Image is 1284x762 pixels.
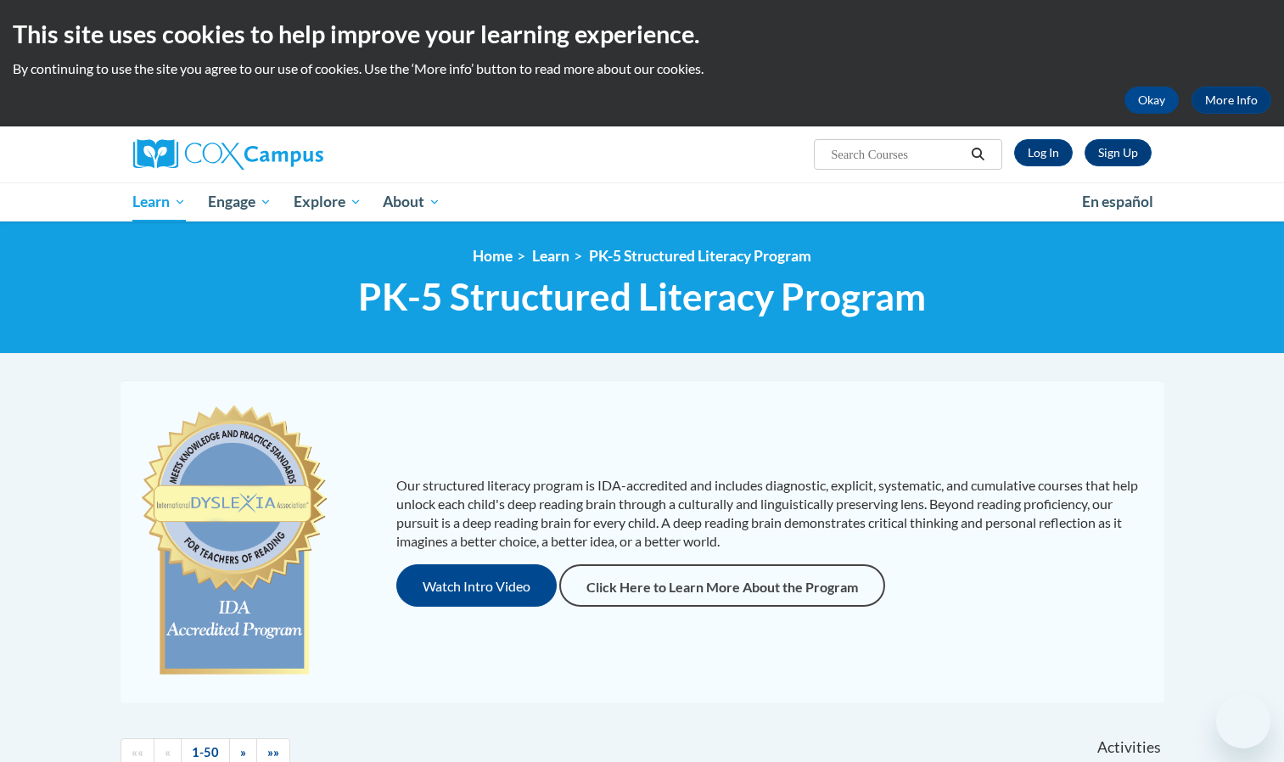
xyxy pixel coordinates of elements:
a: More Info [1191,87,1271,114]
a: En español [1071,184,1164,220]
span: PK-5 Structured Literacy Program [358,274,926,319]
a: Click Here to Learn More About the Program [559,564,885,607]
span: » [240,745,246,759]
span: «« [132,745,143,759]
h2: This site uses cookies to help improve your learning experience. [13,17,1271,51]
div: Main menu [108,182,1177,221]
button: Search [965,144,990,165]
a: Home [473,247,513,265]
span: »» [267,745,279,759]
img: Cox Campus [133,139,323,170]
img: c477cda6-e343-453b-bfce-d6f9e9818e1c.png [137,397,332,686]
span: En español [1082,193,1153,210]
a: PK-5 Structured Literacy Program [589,247,811,265]
a: Cox Campus [133,139,456,170]
a: Learn [122,182,198,221]
p: By continuing to use the site you agree to our use of cookies. Use the ‘More info’ button to read... [13,59,1271,78]
button: Okay [1124,87,1179,114]
a: Learn [532,247,569,265]
a: Engage [197,182,283,221]
span: Activities [1097,738,1161,757]
iframe: Button to launch messaging window [1216,694,1270,748]
a: Log In [1014,139,1073,166]
p: Our structured literacy program is IDA-accredited and includes diagnostic, explicit, systematic, ... [396,476,1147,551]
span: Learn [132,192,186,212]
button: Watch Intro Video [396,564,557,607]
a: Register [1085,139,1152,166]
a: Explore [283,182,373,221]
span: About [383,192,440,212]
span: Engage [208,192,272,212]
a: About [372,182,451,221]
span: Explore [294,192,362,212]
span: « [165,745,171,759]
input: Search Courses [829,144,965,165]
